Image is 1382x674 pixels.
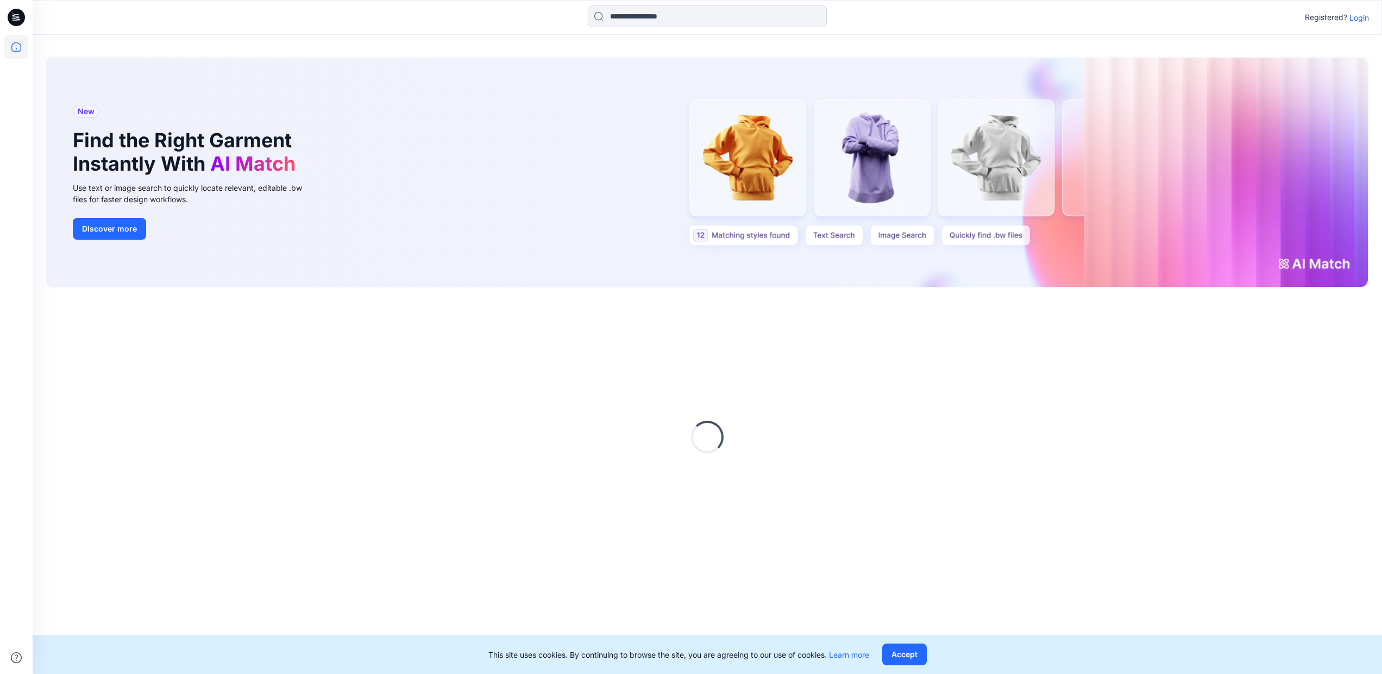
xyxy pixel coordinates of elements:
[1349,12,1369,23] p: Login
[210,152,296,176] span: AI Match
[1305,11,1347,24] p: Registered?
[882,644,927,665] button: Accept
[73,218,146,240] button: Discover more
[829,650,869,659] a: Learn more
[73,182,317,205] div: Use text or image search to quickly locate relevant, editable .bw files for faster design workflows.
[78,105,95,118] span: New
[488,649,869,660] p: This site uses cookies. By continuing to browse the site, you are agreeing to our use of cookies.
[73,129,301,176] h1: Find the Right Garment Instantly With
